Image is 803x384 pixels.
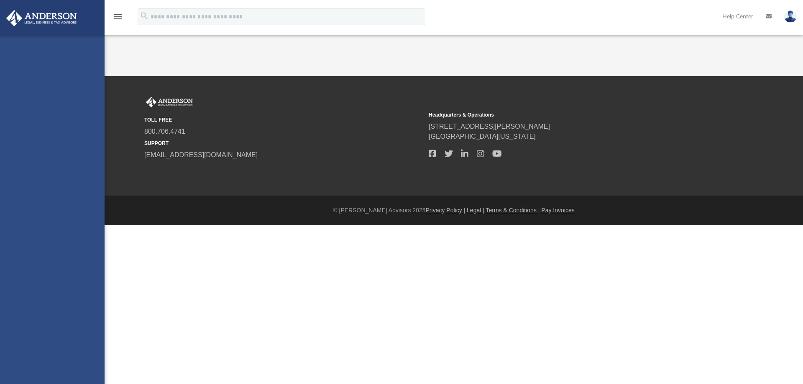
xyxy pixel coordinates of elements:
small: SUPPORT [144,140,423,147]
img: Anderson Advisors Platinum Portal [144,97,194,108]
small: TOLL FREE [144,116,423,124]
a: [EMAIL_ADDRESS][DOMAIN_NAME] [144,151,258,158]
a: Terms & Conditions | [486,207,540,214]
img: User Pic [784,10,797,23]
a: [GEOGRAPHIC_DATA][US_STATE] [429,133,536,140]
div: © [PERSON_NAME] Advisors 2025 [105,206,803,215]
a: Legal | [467,207,484,214]
i: menu [113,12,123,22]
i: search [140,11,149,20]
small: Headquarters & Operations [429,111,707,119]
img: Anderson Advisors Platinum Portal [4,10,79,26]
a: [STREET_ADDRESS][PERSON_NAME] [429,123,550,130]
a: 800.706.4741 [144,128,185,135]
a: menu [113,16,123,22]
a: Privacy Policy | [426,207,465,214]
a: Pay Invoices [541,207,574,214]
